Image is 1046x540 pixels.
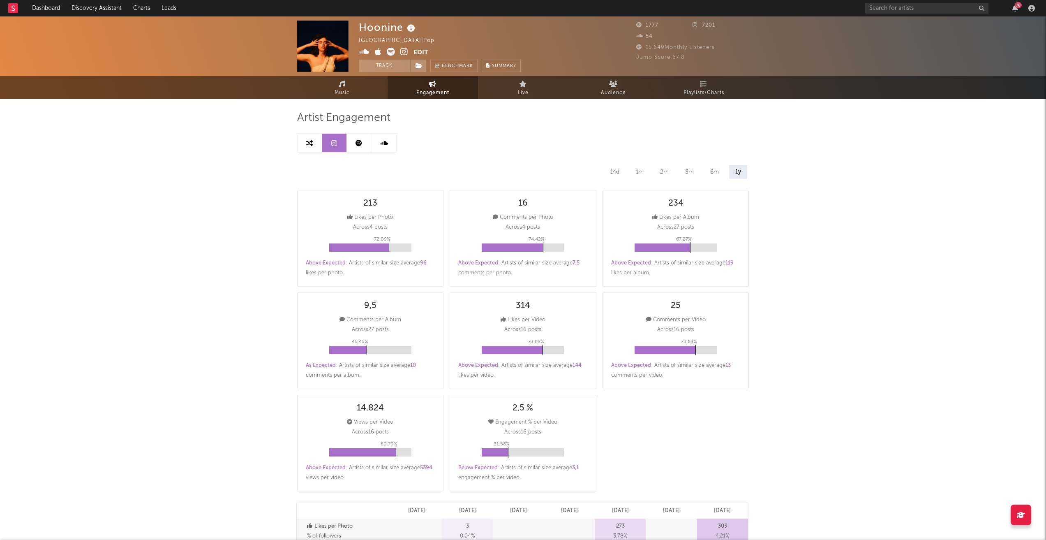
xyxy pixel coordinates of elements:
[636,45,715,50] span: 15.649 Monthly Listeners
[679,165,700,179] div: 3m
[681,337,697,347] p: 73.68 %
[458,363,498,368] span: Above Expected
[657,222,694,232] p: Across 27 posts
[297,113,390,123] span: Artist Engagement
[513,403,533,413] div: 2,5 %
[307,521,389,531] p: Likes per Photo
[352,325,389,335] p: Across 27 posts
[612,506,629,516] p: [DATE]
[416,88,449,98] span: Engagement
[420,465,432,470] span: 5394
[636,23,658,28] span: 1777
[663,506,680,516] p: [DATE]
[568,76,659,99] a: Audience
[430,60,478,72] a: Benchmark
[630,165,650,179] div: 1m
[482,60,521,72] button: Summary
[718,521,727,531] p: 303
[676,234,692,244] p: 67.27 %
[306,260,346,266] span: Above Expected
[492,64,516,68] span: Summary
[1015,2,1022,8] div: 78
[714,506,731,516] p: [DATE]
[611,363,651,368] span: Above Expected
[659,76,749,99] a: Playlists/Charts
[683,88,724,98] span: Playlists/Charts
[359,36,444,46] div: [GEOGRAPHIC_DATA] | Pop
[381,439,397,449] p: 80.70 %
[561,506,578,516] p: [DATE]
[1012,5,1018,12] button: 78
[668,199,683,209] div: 234
[458,361,588,380] div: : Artists of similar size average likes per video .
[458,463,588,483] div: : Artists of similar size average engagement % per video .
[359,60,410,72] button: Track
[339,315,401,325] div: Comments per Album
[654,165,675,179] div: 2m
[352,427,389,437] p: Across 16 posts
[408,506,425,516] p: [DATE]
[307,533,341,539] span: % of followers
[510,506,527,516] p: [DATE]
[604,165,626,179] div: 14d
[493,213,553,222] div: Comments per Photo
[335,88,350,98] span: Music
[374,234,390,244] p: 72.09 %
[478,76,568,99] a: Live
[518,88,529,98] span: Live
[693,23,715,28] span: 7201
[306,361,435,380] div: : Artists of similar size average comments per album .
[528,337,544,347] p: 73.68 %
[506,222,540,232] p: Across 4 posts
[347,213,393,222] div: Likes per Photo
[364,301,376,311] div: 9,5
[611,260,651,266] span: Above Expected
[353,222,388,232] p: Across 4 posts
[529,234,545,244] p: 74.42 %
[501,315,545,325] div: Likes per Video
[413,48,428,58] button: Edit
[388,76,478,99] a: Engagement
[516,301,530,311] div: 314
[518,199,528,209] div: 16
[611,258,741,278] div: : Artists of similar size average likes per album .
[572,465,579,470] span: 3,1
[458,260,498,266] span: Above Expected
[636,55,685,60] span: Jump Score: 67.8
[420,260,427,266] span: 96
[459,506,476,516] p: [DATE]
[504,427,541,437] p: Across 16 posts
[458,258,588,278] div: : Artists of similar size average comments per photo .
[865,3,988,14] input: Search for artists
[504,325,541,335] p: Across 16 posts
[573,260,580,266] span: 7,5
[352,337,368,347] p: 45.45 %
[359,21,417,34] div: Hoonine
[616,521,625,531] p: 273
[363,199,377,209] div: 213
[488,417,557,427] div: Engagement % per Video
[297,76,388,99] a: Music
[611,361,741,380] div: : Artists of similar size average comments per video .
[306,258,435,278] div: : Artists of similar size average likes per photo .
[652,213,699,222] div: Likes per Album
[306,363,336,368] span: As Expected
[725,363,731,368] span: 13
[573,363,582,368] span: 144
[636,34,653,39] span: 54
[306,465,346,470] span: Above Expected
[442,61,473,71] span: Benchmark
[725,260,734,266] span: 119
[410,363,416,368] span: 10
[466,521,469,531] p: 3
[657,325,694,335] p: Across 16 posts
[458,465,498,470] span: Below Expected
[306,463,435,483] div: : Artists of similar size average views per video .
[704,165,725,179] div: 6m
[646,315,706,325] div: Comments per Video
[347,417,393,427] div: Views per Video
[357,403,384,413] div: 14.824
[729,165,747,179] div: 1y
[671,301,681,311] div: 25
[494,439,510,449] p: 31.58 %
